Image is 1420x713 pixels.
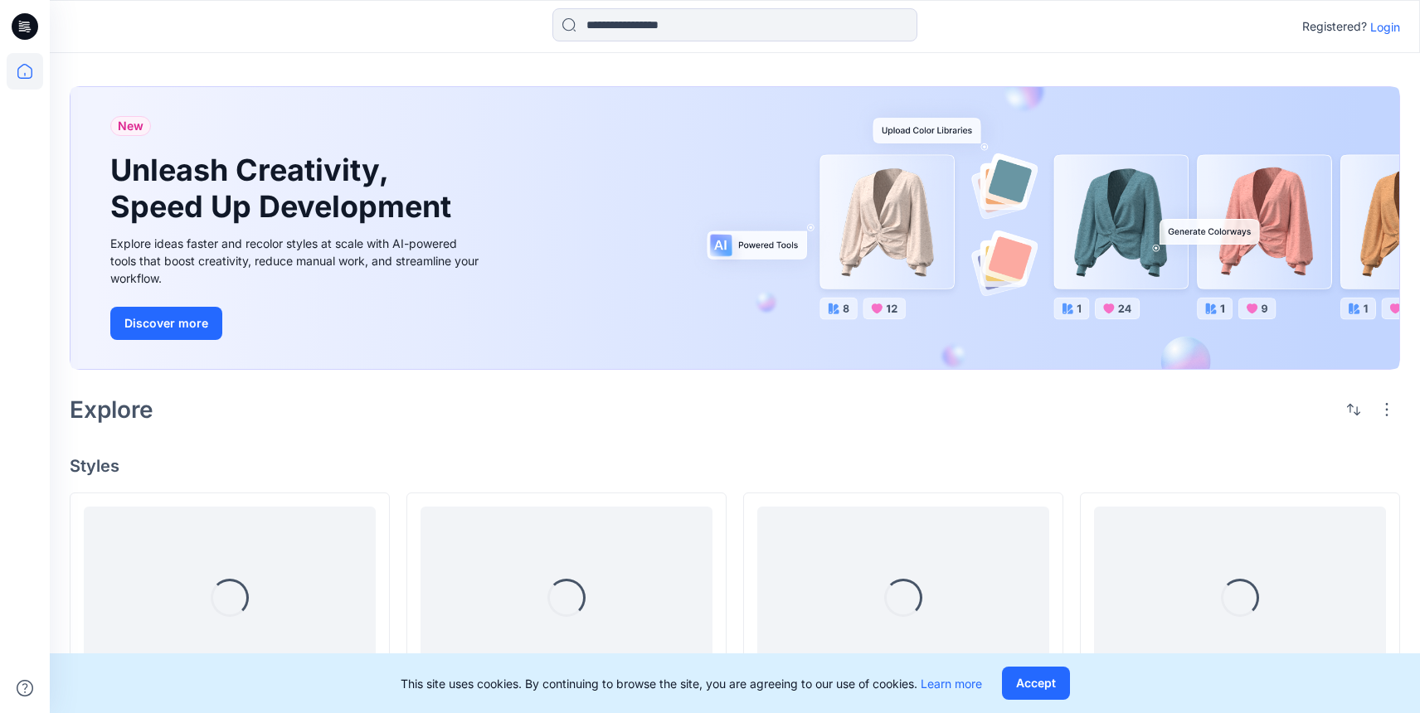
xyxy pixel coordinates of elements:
[921,677,982,691] a: Learn more
[110,307,222,340] button: Discover more
[70,456,1400,476] h4: Styles
[1002,667,1070,700] button: Accept
[110,307,484,340] a: Discover more
[1370,18,1400,36] p: Login
[70,396,153,423] h2: Explore
[110,235,484,287] div: Explore ideas faster and recolor styles at scale with AI-powered tools that boost creativity, red...
[110,153,459,224] h1: Unleash Creativity, Speed Up Development
[1302,17,1367,36] p: Registered?
[401,675,982,692] p: This site uses cookies. By continuing to browse the site, you are agreeing to our use of cookies.
[118,116,143,136] span: New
